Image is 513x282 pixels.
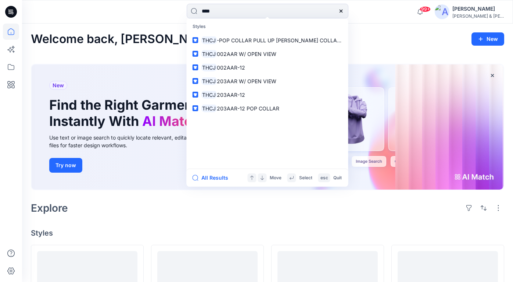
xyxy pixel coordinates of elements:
[452,13,504,19] div: [PERSON_NAME] & [PERSON_NAME]
[188,88,347,102] a: THCJ203AAR-12
[31,202,68,214] h2: Explore
[188,74,347,88] a: THCJ203AAR W/ OPEN VIEW
[299,174,312,182] p: Select
[270,174,281,182] p: Move
[471,32,504,46] button: New
[435,4,449,19] img: avatar
[452,4,504,13] div: [PERSON_NAME]
[49,158,82,173] button: Try now
[188,47,347,61] a: THCJ002AAR W/ OPEN VIEW
[201,91,217,99] mark: THCJ
[201,50,217,58] mark: THCJ
[49,97,204,129] h1: Find the Right Garment Instantly With
[217,51,276,57] span: 002AAR W/ OPEN VIEW
[53,81,64,90] span: New
[201,77,217,85] mark: THCJ
[31,32,219,46] h2: Welcome back, [PERSON_NAME]
[193,173,233,182] button: All Results
[217,78,276,84] span: 203AAR W/ OPEN VIEW
[31,229,504,237] h4: Styles
[188,34,347,47] a: THCJ-POP COLLAR PULL UP [PERSON_NAME] COLLAR TAPE
[333,174,342,182] p: Quit
[188,61,347,74] a: THCJ002AAR-12
[188,102,347,115] a: THCJ203AAR-12 POP COLLAR
[49,134,215,149] div: Use text or image search to quickly locate relevant, editable .bw files for faster design workflows.
[217,105,279,112] span: 203AAR-12 POP COLLAR
[217,92,245,98] span: 203AAR-12
[217,64,245,71] span: 002AAR-12
[320,174,328,182] p: esc
[201,36,217,45] mark: THCJ
[201,63,217,72] mark: THCJ
[142,113,200,129] span: AI Match
[201,104,217,113] mark: THCJ
[188,20,347,34] p: Styles
[420,6,431,12] span: 99+
[217,37,355,43] span: -POP COLLAR PULL UP [PERSON_NAME] COLLAR TAPE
